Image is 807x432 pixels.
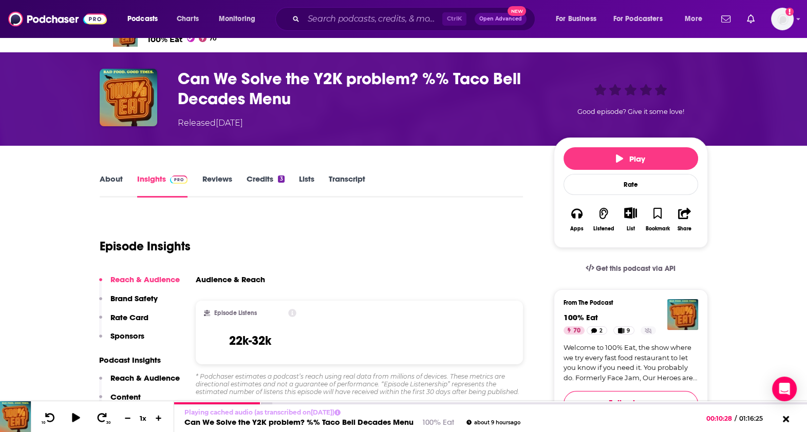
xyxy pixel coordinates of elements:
a: Get this podcast via API [577,256,684,281]
div: Open Intercom Messenger [772,377,797,401]
button: 10 [40,412,59,425]
span: Open Advanced [479,16,522,22]
a: 70 [564,326,585,335]
div: Rate [564,174,698,195]
button: Content [99,392,141,411]
a: Welcome to 100% Eat, the show where we try every fast food restaurant to let you know if you need... [564,343,698,383]
a: Charts [170,11,205,27]
div: Show More ButtonList [617,201,644,238]
span: Podcasts [127,12,158,26]
a: 9 [613,326,634,335]
a: 2 [587,326,607,335]
span: Ctrl K [442,12,466,26]
a: Show notifications dropdown [743,10,759,28]
span: Monitoring [219,12,255,26]
span: 9 [627,326,630,336]
input: Search podcasts, credits, & more... [304,11,442,27]
svg: Add a profile image [785,8,794,16]
span: 10 [42,421,45,425]
div: Apps [570,226,584,232]
span: 70 [209,36,217,41]
img: 100% Eat [667,299,698,330]
span: New [508,6,526,16]
span: More [685,12,702,26]
div: Share [678,226,691,232]
p: Podcast Insights [99,355,180,365]
div: List [627,225,635,232]
button: 30 [93,412,112,425]
button: open menu [607,11,678,27]
button: open menu [678,11,715,27]
a: Show notifications dropdown [717,10,735,28]
h3: Audience & Reach [196,274,265,284]
span: 2 [599,326,603,336]
button: open menu [212,11,269,27]
span: Charts [177,12,199,26]
button: Following [564,391,698,417]
div: 1 x [135,414,152,422]
span: 00:10:28 [706,415,735,422]
div: 3 [278,175,284,183]
div: Released [DATE] [178,117,243,129]
p: Brand Safety [110,293,158,303]
a: Credits3 [246,174,284,198]
button: Play [564,147,698,170]
div: * Podchaser estimates a podcast’s reach using real data from millions of devices. These metrics a... [196,372,523,396]
span: 70 [573,326,580,336]
span: 30 [106,421,110,425]
img: Podchaser Pro [170,175,188,184]
button: Show More Button [620,207,641,219]
div: Bookmark [645,226,669,232]
a: 100% Eat [422,417,454,427]
button: Rate Card [99,312,148,331]
span: Play [616,154,645,164]
span: Get this podcast via API [596,264,675,273]
p: Reach & Audience [110,274,180,284]
h1: Episode Insights [100,239,191,254]
span: Following [608,398,644,410]
button: Reach & Audience [99,274,180,293]
span: Good episode? Give it some love! [577,108,684,115]
h3: 22k-32k [229,333,271,348]
p: Sponsors [110,331,144,341]
a: InsightsPodchaser Pro [137,174,188,198]
span: / [735,415,737,422]
span: For Business [556,12,596,26]
h3: Can We Solve the Y2K problem? %% Taco Bell Decades Menu [178,69,537,109]
a: Transcript [329,174,365,198]
p: Content [110,392,141,402]
a: Reviews [202,174,232,198]
button: Bookmark [644,201,671,238]
span: Logged in as meg_reilly_edl [771,8,794,30]
img: Can We Solve the Y2K problem? %% Taco Bell Decades Menu [100,69,157,126]
h2: Episode Listens [214,309,257,317]
button: open menu [549,11,609,27]
div: Search podcasts, credits, & more... [285,7,545,31]
button: open menu [120,11,171,27]
span: For Podcasters [613,12,663,26]
span: 100% Eat [147,34,228,44]
button: Sponsors [99,331,144,350]
button: Open AdvancedNew [475,13,527,25]
div: Listened [593,226,614,232]
a: 100% Eat [564,312,598,322]
a: Lists [299,174,314,198]
h3: From The Podcast [564,299,690,306]
p: Rate Card [110,312,148,322]
button: Brand Safety [99,293,158,312]
button: Reach & Audience [99,373,180,392]
button: Apps [564,201,590,238]
div: about 9 hours ago [466,420,520,425]
span: 01:16:25 [737,415,773,422]
a: About [100,174,123,198]
button: Show profile menu [771,8,794,30]
button: Listened [590,201,617,238]
img: Podchaser - Follow, Share and Rate Podcasts [8,9,107,29]
img: User Profile [771,8,794,30]
p: Playing cached audio (as transcribed on [DATE] ) [184,408,520,416]
p: Reach & Audience [110,373,180,383]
